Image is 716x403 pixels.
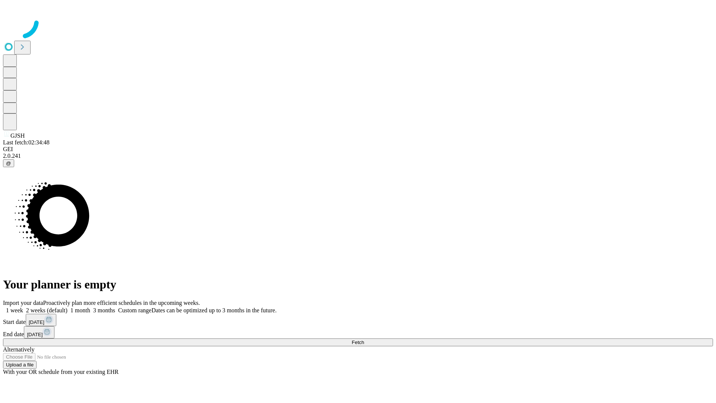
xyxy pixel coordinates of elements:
[27,332,43,337] span: [DATE]
[26,314,56,326] button: [DATE]
[6,307,23,313] span: 1 week
[3,338,713,346] button: Fetch
[3,153,713,159] div: 2.0.241
[93,307,115,313] span: 3 months
[3,146,713,153] div: GEI
[26,307,67,313] span: 2 weeks (default)
[10,132,25,139] span: GJSH
[151,307,276,313] span: Dates can be optimized up to 3 months in the future.
[118,307,151,313] span: Custom range
[3,314,713,326] div: Start date
[70,307,90,313] span: 1 month
[3,278,713,291] h1: Your planner is empty
[3,326,713,338] div: End date
[3,139,50,146] span: Last fetch: 02:34:48
[3,346,34,353] span: Alternatively
[43,300,200,306] span: Proactively plan more efficient schedules in the upcoming weeks.
[3,369,119,375] span: With your OR schedule from your existing EHR
[24,326,54,338] button: [DATE]
[3,300,43,306] span: Import your data
[29,319,44,325] span: [DATE]
[3,361,37,369] button: Upload a file
[3,159,14,167] button: @
[6,160,11,166] span: @
[352,340,364,345] span: Fetch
